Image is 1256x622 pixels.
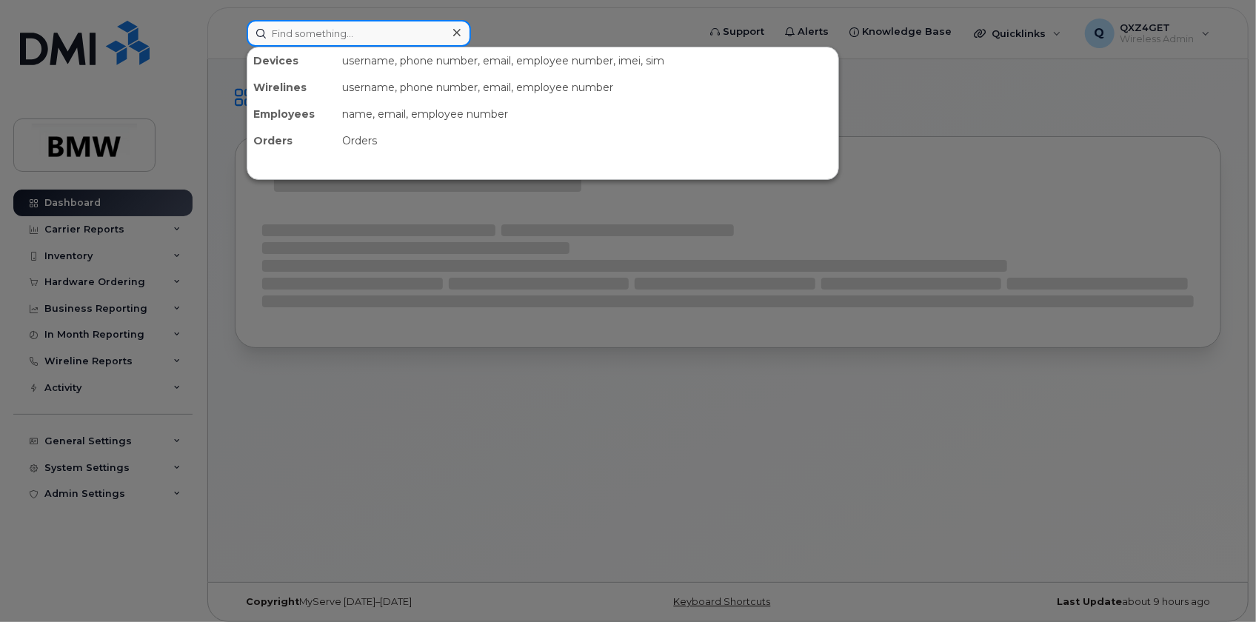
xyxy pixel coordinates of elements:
div: Employees [247,101,336,127]
div: name, email, employee number [336,101,838,127]
div: Wirelines [247,74,336,101]
div: username, phone number, email, employee number, imei, sim [336,47,838,74]
div: Orders [336,127,838,154]
div: username, phone number, email, employee number [336,74,838,101]
div: Orders [247,127,336,154]
div: Devices [247,47,336,74]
